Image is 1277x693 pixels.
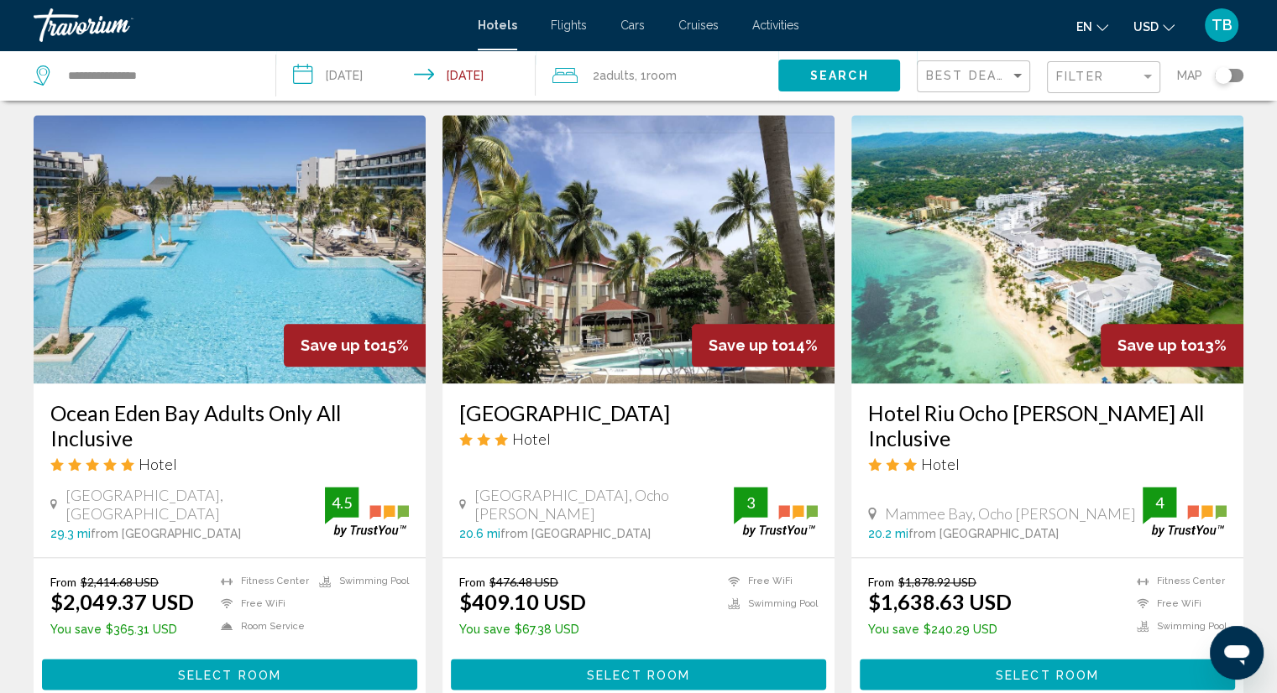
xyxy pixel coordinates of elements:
a: Select Room [42,663,417,681]
div: 4.5 [325,492,359,513]
a: Select Room [451,663,826,681]
span: From [868,575,894,589]
iframe: Button to launch messaging window [1210,626,1264,680]
span: 29.3 mi [50,527,91,540]
span: en [1076,20,1092,34]
p: $365.31 USD [50,623,194,636]
div: 3 [734,492,767,513]
span: TB [1212,17,1233,34]
span: 20.6 mi [459,527,500,540]
span: You save [50,623,102,636]
ins: $409.10 USD [459,589,586,614]
li: Swimming Pool [1128,619,1227,633]
span: Hotel [512,430,551,448]
div: 4 [1143,492,1176,513]
span: USD [1133,20,1159,34]
span: Save up to [1117,336,1197,354]
span: Select Room [996,668,1099,681]
button: Travelers: 2 adults, 0 children [536,50,778,101]
button: Change currency [1133,14,1175,39]
span: From [50,575,76,589]
mat-select: Sort by [926,70,1025,84]
li: Free WiFi [1128,597,1227,611]
span: You save [868,623,919,636]
span: from [GEOGRAPHIC_DATA] [500,527,651,540]
a: Hotel Riu Ocho [PERSON_NAME] All Inclusive [868,400,1227,451]
del: $476.48 USD [489,575,558,589]
span: 2 [593,64,635,87]
img: Hotel image [34,115,426,383]
span: Select Room [587,668,690,681]
a: Activities [752,18,799,32]
span: [GEOGRAPHIC_DATA], Ocho [PERSON_NAME] [474,486,734,523]
span: Hotel [921,455,960,473]
span: Map [1177,64,1202,87]
span: Filter [1056,70,1104,83]
span: from [GEOGRAPHIC_DATA] [908,527,1059,540]
span: Hotel [139,455,177,473]
li: Free WiFi [212,597,311,611]
button: Filter [1047,60,1160,95]
li: Free WiFi [720,575,818,589]
button: Select Room [42,659,417,690]
div: 14% [692,324,835,367]
li: Swimming Pool [720,597,818,611]
button: Check-in date: Feb 10, 2026 Check-out date: Feb 14, 2026 [276,50,536,101]
a: Hotels [478,18,517,32]
span: [GEOGRAPHIC_DATA], [GEOGRAPHIC_DATA] [65,486,325,523]
a: Cruises [678,18,719,32]
img: Hotel image [442,115,835,383]
li: Room Service [212,619,311,633]
span: Best Deals [926,69,1014,82]
span: , 1 [635,64,677,87]
div: 15% [284,324,426,367]
del: $1,878.92 USD [898,575,976,589]
button: Select Room [860,659,1235,690]
button: Select Room [451,659,826,690]
button: User Menu [1200,8,1243,43]
div: 3 star Hotel [868,455,1227,473]
div: 13% [1101,324,1243,367]
span: Save up to [709,336,788,354]
a: Flights [551,18,587,32]
div: 3 star Hotel [459,430,818,448]
p: $240.29 USD [868,623,1012,636]
span: 20.2 mi [868,527,908,540]
a: Cars [620,18,645,32]
span: Search [810,70,869,83]
li: Fitness Center [1128,575,1227,589]
img: trustyou-badge.svg [325,487,409,536]
span: Select Room [178,668,281,681]
button: Toggle map [1202,68,1243,83]
a: [GEOGRAPHIC_DATA] [459,400,818,425]
a: Select Room [860,663,1235,681]
img: Hotel image [851,115,1243,383]
span: From [459,575,485,589]
li: Fitness Center [212,575,311,589]
p: $67.38 USD [459,623,586,636]
img: trustyou-badge.svg [734,487,818,536]
div: 5 star Hotel [50,455,409,473]
span: Mammee Bay, Ocho [PERSON_NAME] [885,504,1136,523]
span: You save [459,623,510,636]
li: Swimming Pool [311,575,409,589]
img: trustyou-badge.svg [1143,487,1227,536]
span: Room [646,69,677,82]
a: Ocean Eden Bay Adults Only All Inclusive [50,400,409,451]
span: Adults [599,69,635,82]
button: Search [778,60,900,91]
button: Change language [1076,14,1108,39]
a: Travorium [34,8,461,42]
ins: $2,049.37 USD [50,589,194,614]
del: $2,414.68 USD [81,575,159,589]
span: Save up to [301,336,380,354]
